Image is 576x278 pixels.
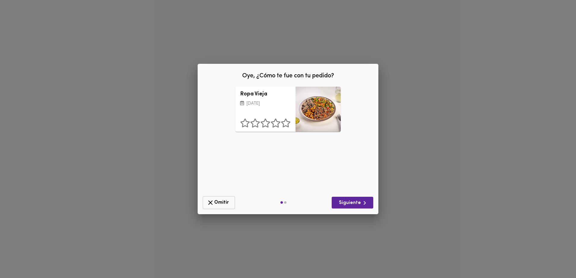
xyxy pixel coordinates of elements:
[203,196,235,209] button: Omitir
[541,243,570,272] iframe: Messagebird Livechat Widget
[240,100,291,107] p: [DATE]
[332,197,373,209] button: Siguiente
[240,91,291,97] h3: Ropa Vieja
[296,87,341,132] div: Ropa Vieja
[337,199,368,207] span: Siguiente
[207,199,231,206] span: Omitir
[242,73,334,79] span: Oye, ¿Cómo te fue con tu pedido?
